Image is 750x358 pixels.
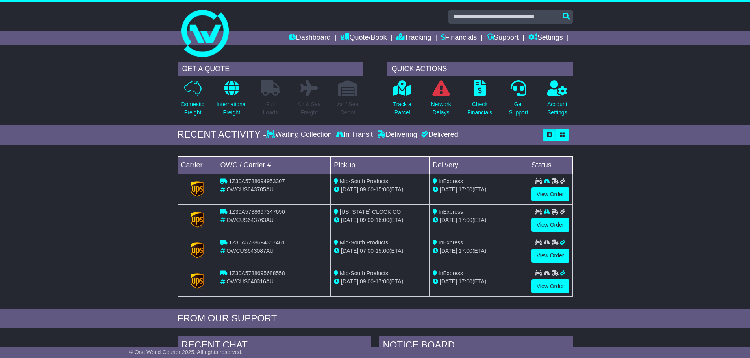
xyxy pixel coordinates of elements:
[376,217,389,223] span: 16:00
[459,278,472,285] span: 17:00
[439,239,463,246] span: InExpress
[340,178,388,184] span: Mid-South Products
[376,186,389,193] span: 15:00
[181,100,204,117] p: Domestic Freight
[340,239,388,246] span: Mid-South Products
[431,100,451,117] p: Network Delays
[360,186,374,193] span: 09:00
[340,209,401,215] span: [US_STATE] CLOCK CO
[334,130,375,139] div: In Transit
[419,130,458,139] div: Delivered
[459,186,472,193] span: 17:00
[129,349,243,355] span: © One World Courier 2025. All rights reserved.
[289,31,331,45] a: Dashboard
[509,100,528,117] p: Get Support
[181,80,204,121] a: DomesticFreight
[337,100,359,117] p: Air / Sea Depot
[531,249,569,263] a: View Order
[433,185,525,194] div: (ETA)
[439,270,463,276] span: InExpress
[439,178,463,184] span: InExpress
[341,217,358,223] span: [DATE]
[396,31,431,45] a: Tracking
[226,186,274,193] span: OWCUS643705AU
[379,336,573,357] div: NOTICE BOARD
[440,248,457,254] span: [DATE]
[459,217,472,223] span: 17:00
[528,31,563,45] a: Settings
[375,130,419,139] div: Delivering
[229,239,285,246] span: 1Z30A5738694357461
[439,209,463,215] span: InExpress
[334,216,426,224] div: - (ETA)
[531,187,569,201] a: View Order
[229,178,285,184] span: 1Z30A5738694953307
[441,31,477,45] a: Financials
[440,217,457,223] span: [DATE]
[334,247,426,255] div: - (ETA)
[393,100,411,117] p: Track a Parcel
[341,248,358,254] span: [DATE]
[178,129,267,140] div: RECENT ACTIVITY -
[467,80,493,121] a: CheckFinancials
[191,212,204,228] img: GetCarrierServiceLogo
[360,217,374,223] span: 09:00
[261,100,280,117] p: Full Loads
[331,156,430,174] td: Pickup
[393,80,412,121] a: Track aParcel
[459,248,472,254] span: 17:00
[340,270,388,276] span: Mid-South Products
[191,242,204,258] img: GetCarrierServiceLogo
[508,80,528,121] a: GetSupport
[340,31,387,45] a: Quote/Book
[217,100,247,117] p: International Freight
[430,80,451,121] a: NetworkDelays
[178,62,363,76] div: GET A QUOTE
[360,278,374,285] span: 09:00
[178,156,217,174] td: Carrier
[433,247,525,255] div: (ETA)
[429,156,528,174] td: Delivery
[266,130,333,139] div: Waiting Collection
[547,80,568,121] a: AccountSettings
[229,270,285,276] span: 1Z30A5738695688558
[376,248,389,254] span: 15:00
[191,273,204,289] img: GetCarrierServiceLogo
[178,336,371,357] div: RECENT CHAT
[376,278,389,285] span: 17:00
[298,100,321,117] p: Air & Sea Freight
[216,80,247,121] a: InternationalFreight
[531,279,569,293] a: View Order
[467,100,492,117] p: Check Financials
[360,248,374,254] span: 07:00
[440,186,457,193] span: [DATE]
[341,278,358,285] span: [DATE]
[226,248,274,254] span: OWCUS643087AU
[440,278,457,285] span: [DATE]
[178,313,573,324] div: FROM OUR SUPPORT
[547,100,567,117] p: Account Settings
[387,62,573,76] div: QUICK ACTIONS
[334,185,426,194] div: - (ETA)
[226,217,274,223] span: OWCUS643763AU
[341,186,358,193] span: [DATE]
[528,156,572,174] td: Status
[433,277,525,286] div: (ETA)
[334,277,426,286] div: - (ETA)
[433,216,525,224] div: (ETA)
[191,181,204,197] img: GetCarrierServiceLogo
[217,156,331,174] td: OWC / Carrier #
[487,31,519,45] a: Support
[229,209,285,215] span: 1Z30A5738697347690
[531,218,569,232] a: View Order
[226,278,274,285] span: OWCUS640316AU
